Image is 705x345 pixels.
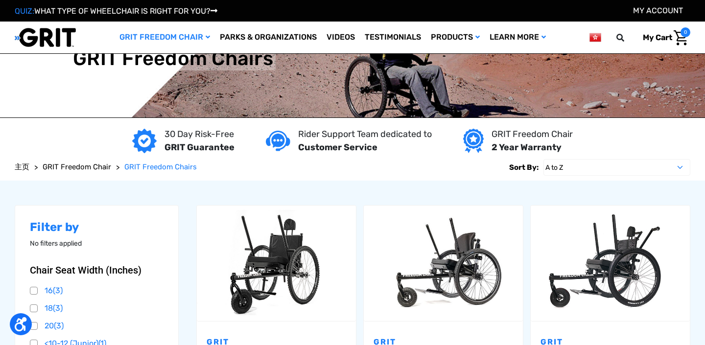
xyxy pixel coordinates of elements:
img: GRIT Freedom Chair: Spartan [531,210,690,316]
span: GRIT Freedom Chair [43,162,111,171]
span: GRIT Freedom Chairs [124,162,197,171]
img: GRIT All-Terrain Wheelchair and Mobility Equipment [15,27,76,47]
img: Customer service [266,131,290,151]
img: GRIT Freedom Chair Pro: the Pro model shown including contoured Invacare Matrx seatback, Spinergy... [364,210,523,316]
label: Sort By: [509,159,539,176]
p: GRIT Freedom Chair [492,128,573,141]
button: Chair Seat Width (Inches) [30,264,164,276]
a: GRIT Freedom Chair: Pro,$5,495.00 [364,206,523,321]
span: 0 [681,27,690,37]
p: No filters applied [30,238,164,249]
span: (3) [53,303,63,313]
p: 30 Day Risk-Free [164,128,235,141]
a: 20(3) [30,319,164,333]
a: 18(3) [30,301,164,316]
strong: GRIT Guarantee [164,142,235,153]
img: Year warranty [463,129,483,153]
strong: Customer Service [298,142,377,153]
strong: 2 Year Warranty [492,142,562,153]
span: My Cart [643,33,672,42]
span: (3) [54,321,64,330]
span: (3) [53,286,63,295]
a: 主页 [15,161,29,173]
span: QUIZ: [15,6,34,16]
h1: GRIT Freedom Chairs [73,47,273,70]
a: GRIT Freedom Chairs [124,161,197,173]
a: GRIT Freedom Chair: 3.0,$2,995.00 [197,206,356,321]
img: hk.png [589,31,601,44]
img: GRIT Freedom Chair: 3.0 [197,210,356,316]
a: GRIT Freedom Chair [43,161,111,173]
h2: Filter by [30,220,164,234]
img: Cart [674,30,688,46]
p: Rider Support Team dedicated to [298,128,432,141]
a: Videos [322,22,360,53]
span: 主页 [15,162,29,171]
img: GRIT Guarantee [132,129,157,153]
a: Cart with 0 items [635,27,690,48]
a: Testimonials [360,22,426,53]
span: Chair Seat Width (Inches) [30,264,141,276]
a: Account [633,6,683,15]
a: Learn More [485,22,551,53]
a: GRIT Freedom Chair: Spartan,$3,995.00 [531,206,690,321]
a: Products [426,22,485,53]
a: QUIZ:WHAT TYPE OF WHEELCHAIR IS RIGHT FOR YOU? [15,6,217,16]
a: 16(3) [30,283,164,298]
a: GRIT Freedom Chair [115,22,215,53]
a: Parks & Organizations [215,22,322,53]
input: Search [621,27,635,48]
